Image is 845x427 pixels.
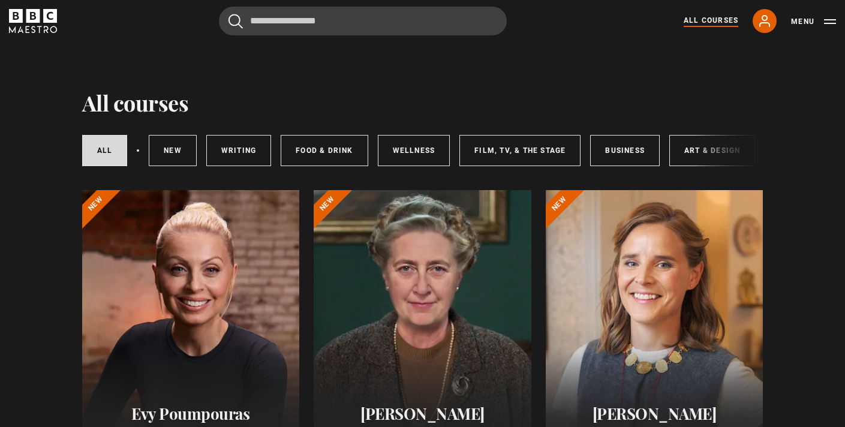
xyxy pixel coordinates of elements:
a: Food & Drink [281,135,368,166]
button: Toggle navigation [791,16,836,28]
a: Art & Design [669,135,755,166]
a: New [149,135,197,166]
h2: Evy Poumpouras [97,404,285,423]
a: Wellness [378,135,450,166]
h2: [PERSON_NAME] [560,404,749,423]
a: All Courses [684,15,738,27]
input: Search [219,7,507,35]
h2: [PERSON_NAME] [328,404,517,423]
a: Business [590,135,660,166]
svg: BBC Maestro [9,9,57,33]
h1: All courses [82,90,189,115]
a: Writing [206,135,271,166]
button: Submit the search query [228,14,243,29]
a: Film, TV, & The Stage [459,135,581,166]
a: All [82,135,128,166]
